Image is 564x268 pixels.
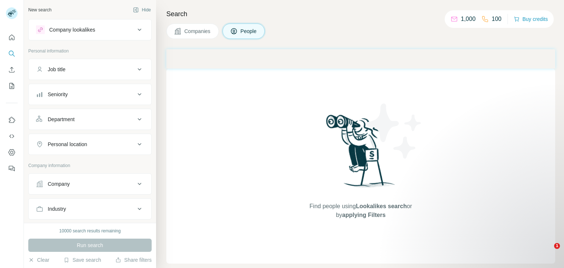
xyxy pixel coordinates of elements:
img: Surfe Illustration - Stars [361,98,427,164]
h4: Search [166,9,555,19]
div: Industry [48,205,66,213]
button: Use Surfe on LinkedIn [6,113,18,127]
span: applying Filters [342,212,386,218]
button: My lists [6,79,18,93]
div: Seniority [48,91,68,98]
button: Hide [128,4,156,15]
button: Buy credits [514,14,548,24]
div: 10000 search results remaining [59,228,120,234]
button: Clear [28,256,49,264]
button: Use Surfe API [6,130,18,143]
div: New search [28,7,51,13]
span: People [241,28,257,35]
button: Company [29,175,151,193]
img: Surfe Illustration - Woman searching with binoculars [323,113,399,195]
button: Industry [29,200,151,218]
div: Job title [48,66,65,73]
span: Find people using or by [302,202,419,220]
button: Quick start [6,31,18,44]
button: Feedback [6,162,18,175]
div: Department [48,116,75,123]
p: Personal information [28,48,152,54]
p: 100 [492,15,502,23]
div: Personal location [48,141,87,148]
iframe: Banner [166,49,555,69]
span: Companies [184,28,211,35]
span: 1 [554,243,560,249]
button: Personal location [29,135,151,153]
span: Lookalikes search [356,203,407,209]
button: Department [29,111,151,128]
iframe: Intercom live chat [539,243,557,261]
button: Share filters [115,256,152,264]
p: 1,000 [461,15,476,23]
div: Company lookalikes [49,26,95,33]
button: Company lookalikes [29,21,151,39]
button: Dashboard [6,146,18,159]
button: Enrich CSV [6,63,18,76]
div: Company [48,180,70,188]
p: Company information [28,162,152,169]
button: Job title [29,61,151,78]
button: Seniority [29,86,151,103]
button: Search [6,47,18,60]
button: Save search [64,256,101,264]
